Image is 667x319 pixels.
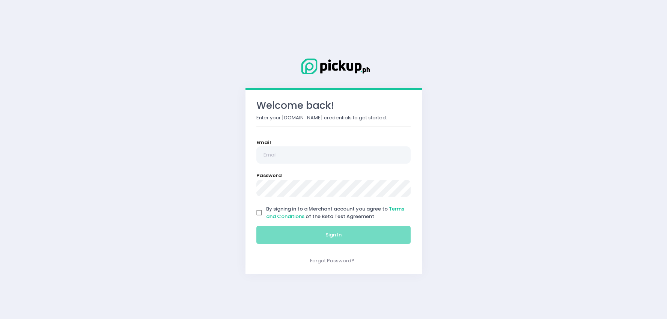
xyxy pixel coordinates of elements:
a: Forgot Password? [310,257,354,264]
h3: Welcome back! [256,100,411,111]
p: Enter your [DOMAIN_NAME] credentials to get started. [256,114,411,122]
img: Logo [296,57,371,76]
input: Email [256,146,411,164]
a: Terms and Conditions [266,205,404,220]
button: Sign In [256,226,411,244]
span: By signing in to a Merchant account you agree to of the Beta Test Agreement [266,205,404,220]
span: Sign In [325,231,342,238]
label: Password [256,172,282,179]
label: Email [256,139,271,146]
